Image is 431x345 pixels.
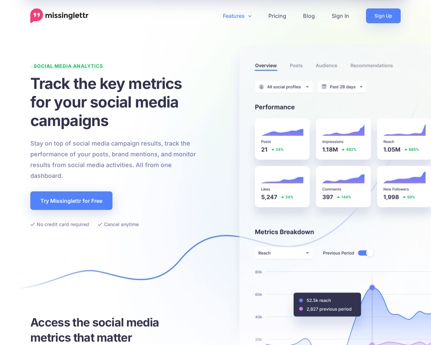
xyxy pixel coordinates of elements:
a: Pricing [260,8,295,23]
a: Home [30,8,89,23]
a: Features [214,8,260,23]
a: Try Missinglettr for Free [30,191,112,210]
h3: Access the social media metrics that matter [30,315,401,345]
a: Sign In [323,8,358,23]
a: Blog [295,8,323,23]
span: Social Media Analytics [30,63,106,72]
p: Stay on top of social media campaign results, track the performance of your posts, brand mentions... [30,138,204,181]
h1: Track the key metrics for your social media campaigns [30,74,204,130]
a: Sign Up [366,8,401,23]
li: No credit card required [30,220,89,228]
